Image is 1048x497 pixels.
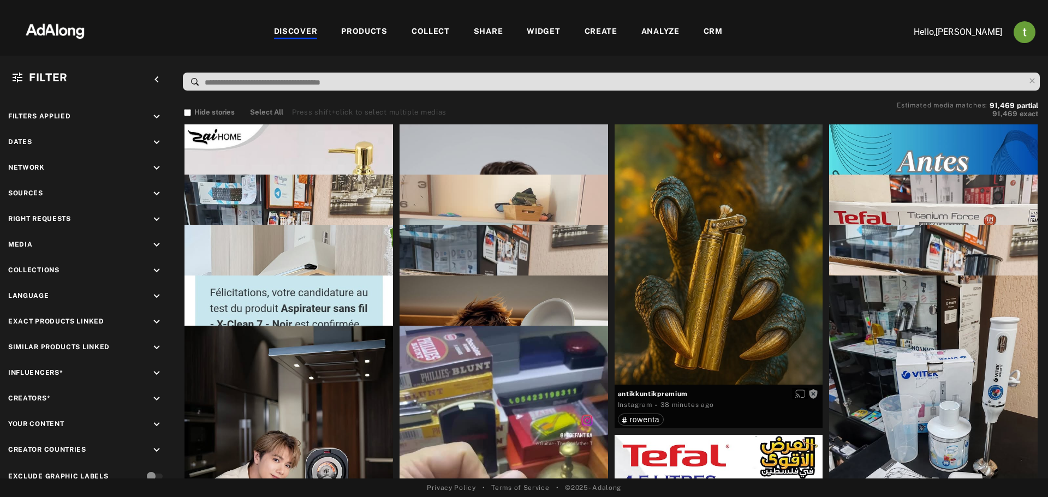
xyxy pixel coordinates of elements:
img: 63233d7d88ed69de3c212112c67096b6.png [7,14,103,46]
span: Media [8,241,33,248]
div: Exclude Graphic Labels [8,471,108,481]
span: Similar Products Linked [8,343,110,351]
span: Rights not requested [808,390,818,397]
button: 91,469exact [897,109,1038,119]
button: Hide stories [184,107,235,118]
span: 91,469 [990,101,1015,110]
span: • [483,483,485,493]
div: ANALYZE [641,26,680,39]
i: keyboard_arrow_down [151,316,163,328]
span: © 2025 - Adalong [565,483,621,493]
span: Creators* [8,394,50,402]
button: Account settings [1011,19,1038,46]
div: Press shift+click to select multiple medias [292,107,446,118]
span: rowenta [630,415,660,424]
span: Filter [29,71,68,84]
span: 91,469 [992,110,1017,118]
div: DISCOVER [274,26,318,39]
a: Privacy Policy [427,483,476,493]
i: keyboard_arrow_down [151,444,163,456]
span: Network [8,164,45,171]
i: keyboard_arrow_down [151,342,163,354]
time: 2025-09-30T13:52:32.000Z [660,401,714,409]
div: WIDGET [527,26,560,39]
i: keyboard_arrow_down [151,290,163,302]
span: Right Requests [8,215,71,223]
i: keyboard_arrow_left [151,74,163,86]
div: COLLECT [412,26,450,39]
div: SHARE [474,26,503,39]
div: PRODUCTS [341,26,388,39]
span: Your Content [8,420,64,428]
i: keyboard_arrow_down [151,239,163,251]
i: keyboard_arrow_down [151,188,163,200]
span: Language [8,292,49,300]
span: Sources [8,189,43,197]
i: keyboard_arrow_down [151,265,163,277]
span: Filters applied [8,112,71,120]
span: · [655,401,658,410]
button: 91,469partial [990,103,1038,109]
i: keyboard_arrow_down [151,393,163,405]
p: Hello, [PERSON_NAME] [893,26,1002,39]
i: keyboard_arrow_down [151,418,163,430]
span: • [556,483,559,493]
span: Dates [8,138,32,146]
span: antikkuntikpremium [618,389,820,399]
div: CREATE [585,26,617,39]
i: keyboard_arrow_down [151,162,163,174]
button: Select All [250,107,283,118]
a: Terms of Service [491,483,549,493]
span: Influencers* [8,369,63,376]
span: Creator Countries [8,446,86,453]
i: keyboard_arrow_down [151,213,163,225]
span: Exact Products Linked [8,318,104,325]
div: rowenta [622,416,660,423]
span: Collections [8,266,59,274]
img: ACg8ocJj1Mp6hOb8A41jL1uwSMxz7God0ICt0FEFk954meAQ=s96-c [1014,21,1035,43]
span: Estimated media matches: [897,101,987,109]
i: keyboard_arrow_down [151,367,163,379]
i: keyboard_arrow_down [151,136,163,148]
i: keyboard_arrow_down [151,111,163,123]
button: Enable diffusion on this media [792,388,808,399]
div: Instagram [618,400,652,410]
div: CRM [704,26,723,39]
